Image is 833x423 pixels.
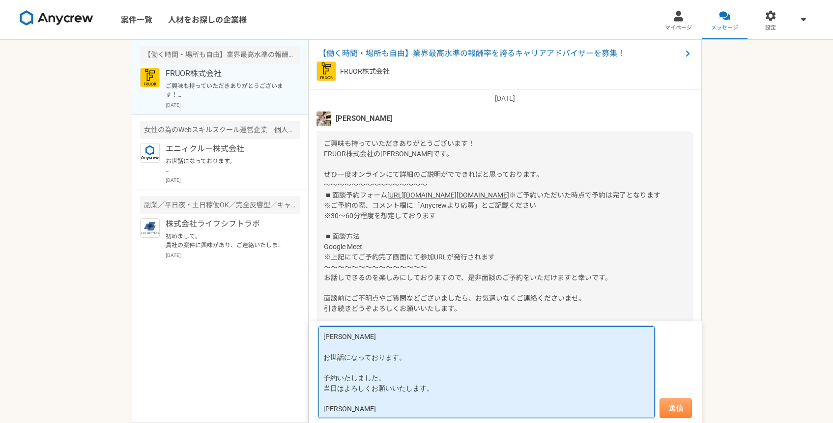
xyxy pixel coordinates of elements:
[44,59,82,65] div: ドメイン概要
[318,326,655,418] textarea: [PERSON_NAME] お世話になっております。 予約いたしました。 当日はよろしくお願いいたします。 [PERSON_NAME]
[166,82,287,99] p: ご興味も持っていただきありがとうございます！ FRUOR株式会社の[PERSON_NAME]です。 ぜひ一度オンラインにて詳細のご説明がでできればと思っております。 〜〜〜〜〜〜〜〜〜〜〜〜〜〜...
[316,112,331,126] img: unnamed.jpg
[140,196,300,214] div: 副業／平日夜・土日稼働OK／完全反響型／キャリアスクールの説明会担当者
[26,26,114,34] div: ドメイン: [DOMAIN_NAME]
[16,26,24,34] img: website_grey.svg
[103,58,111,66] img: tab_keywords_by_traffic_grey.svg
[140,46,300,64] div: 【働く時間・場所も自由】業界最高水準の報酬率を誇るキャリアアドバイザーを募集！
[318,48,682,59] span: 【働く時間・場所も自由】業界最高水準の報酬率を誇るキャリアアドバイザーを募集！
[316,61,336,81] img: FRUOR%E3%83%AD%E3%82%B3%E3%82%99.png
[33,58,41,66] img: tab_domain_overview_orange.svg
[140,143,160,163] img: logo_text_blue_01.png
[140,121,300,139] div: 女性の為のWebスキルスクール運営企業 個人営業
[711,24,738,32] span: メッセージ
[166,218,287,230] p: 株式会社ライフシフトラボ
[140,68,160,87] img: FRUOR%E3%83%AD%E3%82%B3%E3%82%99.png
[765,24,776,32] span: 設定
[166,176,300,184] p: [DATE]
[166,101,300,109] p: [DATE]
[16,16,24,24] img: logo_orange.svg
[387,191,509,199] a: [URL][DOMAIN_NAME][DOMAIN_NAME]
[665,24,692,32] span: マイページ
[324,191,661,343] span: ※ご予約いただいた時点で予約は完了となります ※ご予約の際、コメント欄に「Anycrewより応募」とご記載ください ※30〜60分程度を想定しております ◾️面談方法 Google Meet ※...
[28,16,48,24] div: v 4.0.25
[20,10,93,26] img: 8DqYSo04kwAAAAASUVORK5CYII=
[166,157,287,174] p: お世話になっております。 もしよろしければ、再度お話伺いたく思っているのですが、いかがでしょうか？ お忙しい中で大変恐縮ですが、よろしくお願いいたします。
[660,398,692,418] button: 送信
[340,66,390,77] p: FRUOR株式会社
[166,232,287,250] p: 初めまして。 貴社の案件に興味があり、ご連絡いたしました。 就活時から「教育」に興味が生まれ、新卒からは業務委託で英会話スクールの営業に従事してきました。 他にもスクール関係の営業経験もあり、そ...
[316,93,693,104] p: [DATE]
[140,218,160,238] img: %E7%B8%A6%E7%B5%84%E3%81%BF_%E3%83%88%E3%83%AA%E3%83%9F%E3%83%B3%E3%82%AF%E3%82%99%E7%94%A8%E4%BD...
[166,252,300,259] p: [DATE]
[166,143,287,155] p: エニィクルー株式会社
[336,113,392,124] span: [PERSON_NAME]
[114,59,158,65] div: キーワード流入
[166,68,287,80] p: FRUOR株式会社
[324,140,543,199] span: ご興味も持っていただきありがとうございます！ FRUOR株式会社の[PERSON_NAME]です。 ぜひ一度オンラインにて詳細のご説明がでできればと思っております。 〜〜〜〜〜〜〜〜〜〜〜〜〜〜...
